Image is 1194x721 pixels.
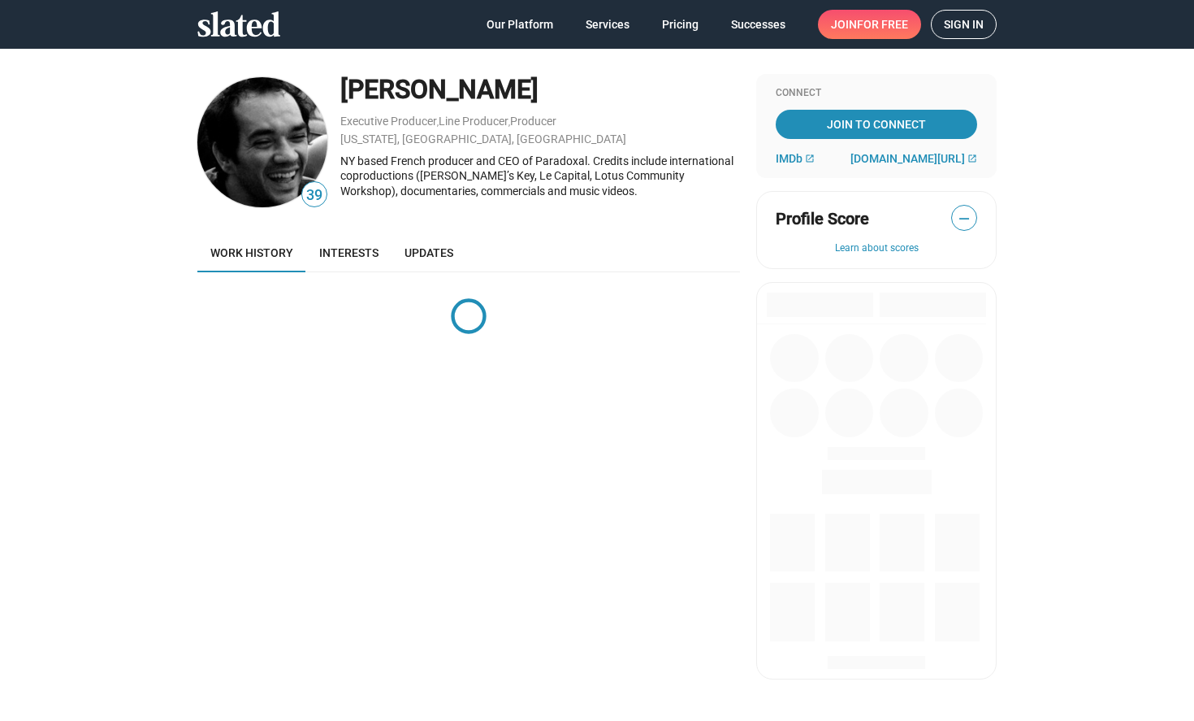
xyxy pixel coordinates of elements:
[487,10,553,39] span: Our Platform
[586,10,629,39] span: Services
[731,10,785,39] span: Successes
[718,10,798,39] a: Successes
[392,233,466,272] a: Updates
[319,246,379,259] span: Interests
[340,154,740,199] div: NY based French producer and CEO of Paradoxal. Credits include international coproductions ([PERS...
[210,246,293,259] span: Work history
[944,11,984,38] span: Sign in
[776,208,869,230] span: Profile Score
[340,132,626,146] a: [US_STATE], [GEOGRAPHIC_DATA], [GEOGRAPHIC_DATA]
[931,10,997,39] a: Sign in
[776,242,977,255] button: Learn about scores
[952,208,976,229] span: —
[510,115,556,128] a: Producer
[831,10,908,39] span: Join
[818,10,921,39] a: Joinfor free
[340,115,437,128] a: Executive Producer
[805,154,815,163] mat-icon: open_in_new
[437,118,439,127] span: ,
[302,185,327,206] span: 39
[776,110,977,139] a: Join To Connect
[779,110,974,139] span: Join To Connect
[850,152,965,165] span: [DOMAIN_NAME][URL]
[340,72,740,107] div: [PERSON_NAME]
[776,152,815,165] a: IMDb
[850,152,977,165] a: [DOMAIN_NAME][URL]
[662,10,699,39] span: Pricing
[508,118,510,127] span: ,
[776,87,977,100] div: Connect
[776,152,802,165] span: IMDb
[404,246,453,259] span: Updates
[197,233,306,272] a: Work history
[474,10,566,39] a: Our Platform
[197,77,327,207] img: Gaetan Rousseau
[857,10,908,39] span: for free
[967,154,977,163] mat-icon: open_in_new
[439,115,508,128] a: Line Producer
[573,10,642,39] a: Services
[306,233,392,272] a: Interests
[649,10,712,39] a: Pricing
